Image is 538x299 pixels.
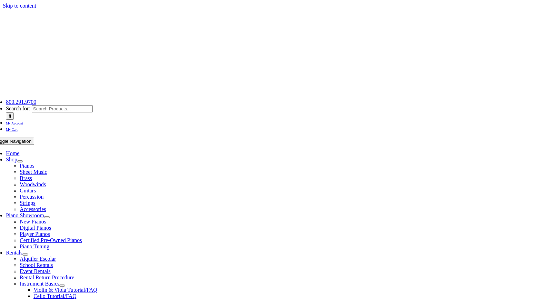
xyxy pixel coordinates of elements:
[20,243,49,249] a: Piano Tuning
[20,225,51,231] a: Digital Pianos
[3,3,36,9] a: Skip to content
[20,188,36,193] a: Guitars
[44,216,50,218] button: Open submenu of Piano Showroom
[6,250,22,256] a: Rentals
[6,212,44,218] a: Piano Showroom
[6,128,18,131] span: My Cart
[20,281,59,287] a: Instrument Basics
[6,120,23,126] a: My Account
[20,181,46,187] a: Woodwinds
[59,285,65,287] button: Open submenu of Instrument Basics
[20,163,34,169] a: Pianos
[20,275,74,280] a: Rental Return Procedure
[20,256,56,262] a: Alquiler Escolar
[6,106,30,111] span: Search for:
[20,175,32,181] a: Brass
[20,268,50,274] a: Event Rentals
[20,169,47,175] a: Sheet Music
[6,126,18,132] a: My Cart
[20,206,46,212] a: Accessories
[20,262,53,268] a: School Rentals
[6,112,14,120] input: Search
[33,293,77,299] a: Cello Tutorial/FAQ
[20,237,82,243] a: Certified Pre-Owned Pianos
[20,200,35,206] a: Strings
[20,219,46,225] a: New Pianos
[20,231,50,237] a: Player Pianos
[20,194,43,200] a: Percussion
[6,150,19,156] a: Home
[6,157,17,162] a: Shop
[6,99,36,105] a: 800.291.9700
[22,253,28,256] button: Open submenu of Rentals
[33,287,97,293] a: Violin & Viola Tutorial/FAQ
[6,121,23,125] span: My Account
[32,105,93,112] input: Search Products...
[17,160,23,162] button: Open submenu of Shop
